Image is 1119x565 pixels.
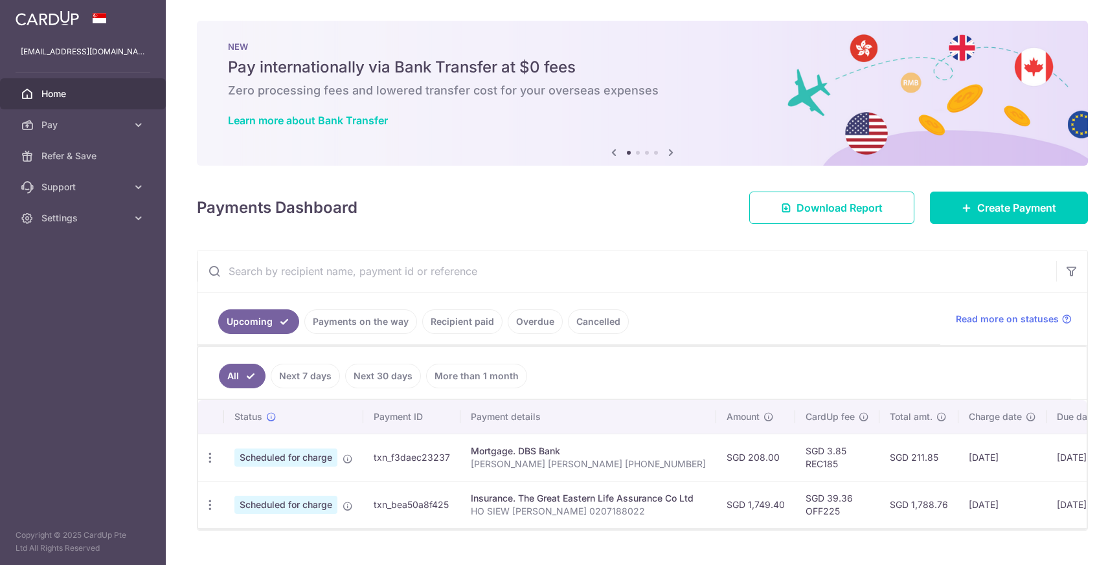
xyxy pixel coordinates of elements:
span: Create Payment [977,200,1056,216]
p: NEW [228,41,1057,52]
td: txn_f3daec23237 [363,434,460,481]
a: Learn more about Bank Transfer [228,114,388,127]
td: [DATE] [958,481,1046,528]
div: Mortgage. DBS Bank [471,445,706,458]
span: Refer & Save [41,150,127,162]
span: Pay [41,118,127,131]
a: Next 7 days [271,364,340,388]
td: SGD 208.00 [716,434,795,481]
td: SGD 1,788.76 [879,481,958,528]
img: CardUp [16,10,79,26]
span: Home [41,87,127,100]
th: Payment ID [363,400,460,434]
td: [DATE] [958,434,1046,481]
a: Overdue [508,309,563,334]
span: Scheduled for charge [234,496,337,514]
span: CardUp fee [806,410,855,423]
td: SGD 3.85 REC185 [795,434,879,481]
a: Upcoming [218,309,299,334]
span: Read more on statuses [956,313,1059,326]
h5: Pay internationally via Bank Transfer at $0 fees [228,57,1057,78]
span: Download Report [797,200,883,216]
input: Search by recipient name, payment id or reference [198,250,1056,292]
a: Create Payment [930,192,1088,224]
span: Status [234,410,262,423]
a: Next 30 days [345,364,421,388]
span: Scheduled for charge [234,449,337,467]
a: Download Report [749,192,914,224]
td: SGD 1,749.40 [716,481,795,528]
td: SGD 211.85 [879,434,958,481]
span: Amount [727,410,760,423]
span: Charge date [969,410,1022,423]
td: txn_bea50a8f425 [363,481,460,528]
th: Payment details [460,400,716,434]
a: Payments on the way [304,309,417,334]
a: All [219,364,266,388]
img: Bank transfer banner [197,21,1088,166]
a: More than 1 month [426,364,527,388]
td: SGD 39.36 OFF225 [795,481,879,528]
p: HO SIEW [PERSON_NAME] 0207188022 [471,505,706,518]
a: Cancelled [568,309,629,334]
p: [PERSON_NAME] [PERSON_NAME] [PHONE_NUMBER] [471,458,706,471]
h4: Payments Dashboard [197,196,357,219]
span: Total amt. [890,410,932,423]
span: Settings [41,212,127,225]
a: Read more on statuses [956,313,1072,326]
span: Due date [1057,410,1096,423]
a: Recipient paid [422,309,503,334]
h6: Zero processing fees and lowered transfer cost for your overseas expenses [228,83,1057,98]
p: [EMAIL_ADDRESS][DOMAIN_NAME] [21,45,145,58]
div: Insurance. The Great Eastern Life Assurance Co Ltd [471,492,706,505]
span: Support [41,181,127,194]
